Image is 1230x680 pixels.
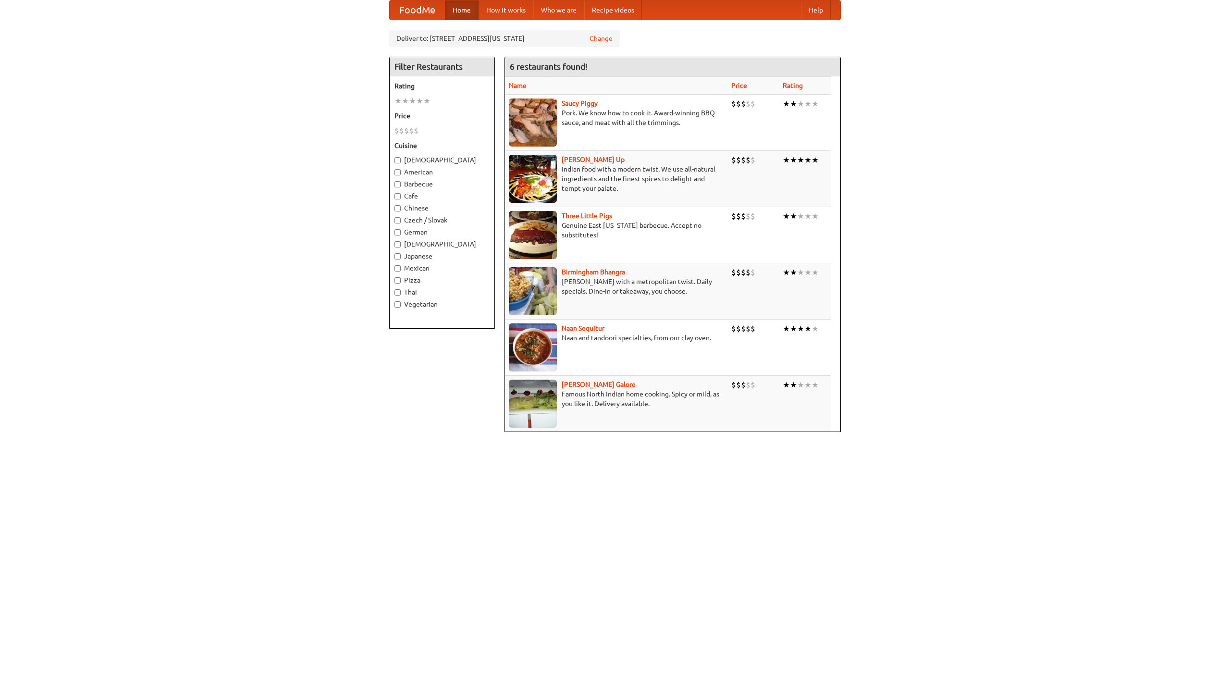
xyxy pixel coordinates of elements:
[731,82,747,89] a: Price
[394,275,490,285] label: Pizza
[812,267,819,278] li: ★
[783,99,790,109] li: ★
[394,289,401,296] input: Thai
[394,241,401,247] input: [DEMOGRAPHIC_DATA]
[445,0,479,20] a: Home
[402,96,409,106] li: ★
[394,191,490,201] label: Cafe
[731,211,736,222] li: $
[394,265,401,272] input: Mexican
[783,380,790,390] li: ★
[394,215,490,225] label: Czech / Slovak
[736,380,741,390] li: $
[533,0,584,20] a: Who we are
[741,99,746,109] li: $
[394,81,490,91] h5: Rating
[797,155,804,165] li: ★
[790,380,797,390] li: ★
[750,211,755,222] li: $
[584,0,642,20] a: Recipe videos
[750,267,755,278] li: $
[804,267,812,278] li: ★
[746,323,750,334] li: $
[746,211,750,222] li: $
[562,212,612,220] a: Three Little Pigs
[804,155,812,165] li: ★
[394,229,401,235] input: German
[394,141,490,150] h5: Cuisine
[394,203,490,213] label: Chinese
[394,205,401,211] input: Chinese
[783,323,790,334] li: ★
[736,267,741,278] li: $
[390,0,445,20] a: FoodMe
[790,267,797,278] li: ★
[741,155,746,165] li: $
[394,179,490,189] label: Barbecue
[736,155,741,165] li: $
[394,111,490,121] h5: Price
[404,125,409,136] li: $
[394,227,490,237] label: German
[746,380,750,390] li: $
[562,99,598,107] a: Saucy Piggy
[389,30,620,47] div: Deliver to: [STREET_ADDRESS][US_STATE]
[797,380,804,390] li: ★
[509,108,724,127] p: Pork. We know how to cook it. Award-winning BBQ sauce, and meat with all the trimmings.
[750,380,755,390] li: $
[399,125,404,136] li: $
[394,125,399,136] li: $
[736,99,741,109] li: $
[812,380,819,390] li: ★
[804,99,812,109] li: ★
[394,167,490,177] label: American
[741,267,746,278] li: $
[394,263,490,273] label: Mexican
[390,57,494,76] h4: Filter Restaurants
[731,99,736,109] li: $
[750,323,755,334] li: $
[736,211,741,222] li: $
[394,155,490,165] label: [DEMOGRAPHIC_DATA]
[394,193,401,199] input: Cafe
[783,155,790,165] li: ★
[801,0,831,20] a: Help
[409,125,414,136] li: $
[509,333,724,343] p: Naan and tandoori specialties, from our clay oven.
[562,156,625,163] a: [PERSON_NAME] Up
[562,324,604,332] a: Naan Sequitur
[394,299,490,309] label: Vegetarian
[741,380,746,390] li: $
[394,277,401,284] input: Pizza
[804,323,812,334] li: ★
[509,267,557,315] img: bhangra.jpg
[423,96,430,106] li: ★
[804,211,812,222] li: ★
[736,323,741,334] li: $
[414,125,418,136] li: $
[416,96,423,106] li: ★
[741,323,746,334] li: $
[783,267,790,278] li: ★
[394,157,401,163] input: [DEMOGRAPHIC_DATA]
[783,211,790,222] li: ★
[790,211,797,222] li: ★
[394,169,401,175] input: American
[562,381,636,388] b: [PERSON_NAME] Galore
[394,301,401,308] input: Vegetarian
[394,251,490,261] label: Japanese
[394,287,490,297] label: Thai
[479,0,533,20] a: How it works
[812,155,819,165] li: ★
[394,96,402,106] li: ★
[750,99,755,109] li: $
[510,62,588,71] ng-pluralize: 6 restaurants found!
[812,99,819,109] li: ★
[394,253,401,260] input: Japanese
[797,211,804,222] li: ★
[562,268,625,276] a: Birmingham Bhangra
[783,82,803,89] a: Rating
